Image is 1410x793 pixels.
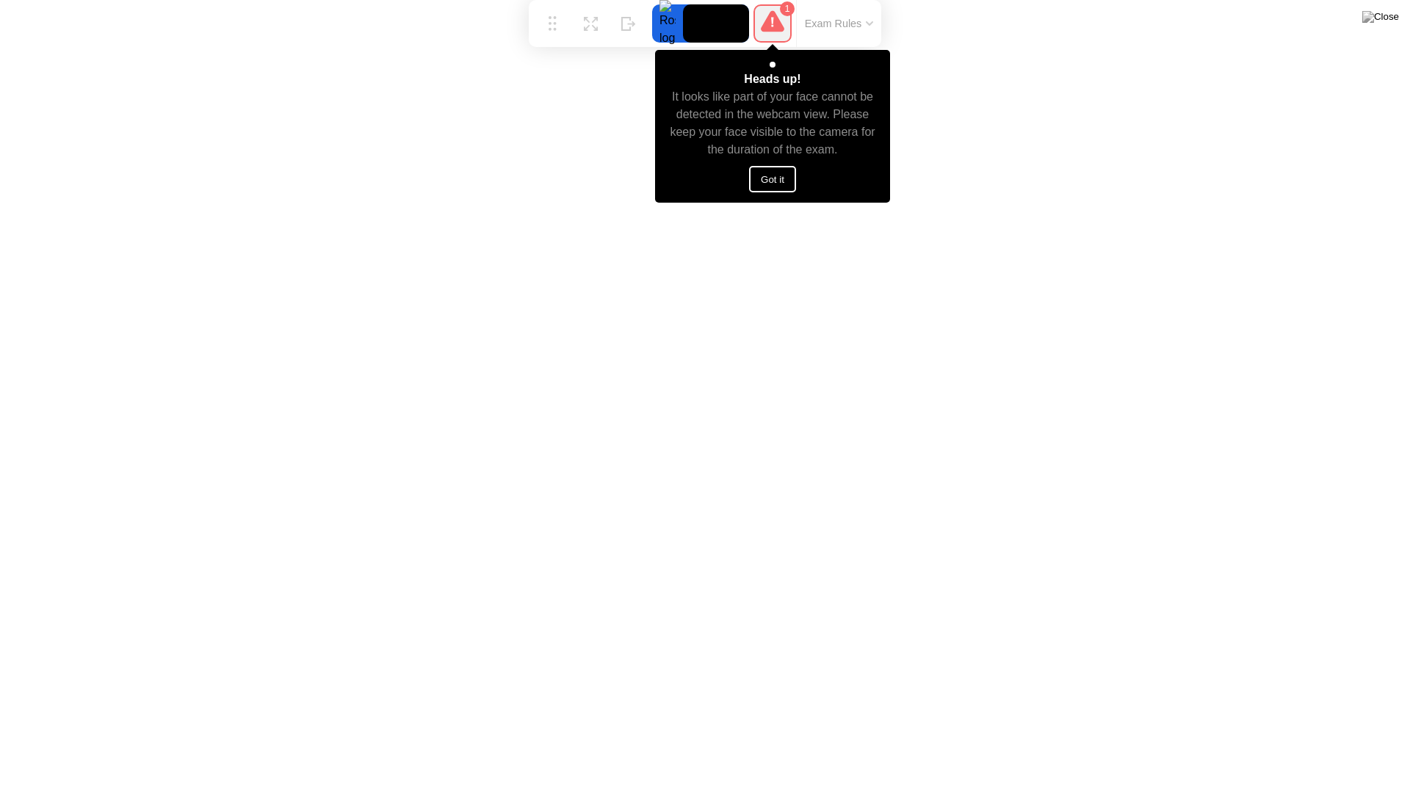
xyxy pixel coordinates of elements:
[668,88,878,159] div: It looks like part of your face cannot be detected in the webcam view. Please keep your face visi...
[749,166,796,192] button: Got it
[744,70,800,88] div: Heads up!
[1362,11,1399,23] img: Close
[800,17,878,30] button: Exam Rules
[780,1,795,16] div: 1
